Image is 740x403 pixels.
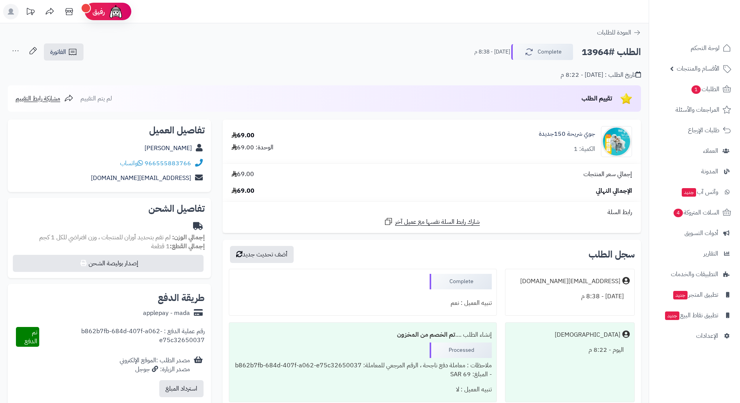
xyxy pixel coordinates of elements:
a: تطبيق نقاط البيعجديد [654,306,735,325]
h2: الطلب #13964 [582,44,641,60]
a: طلبات الإرجاع [654,121,735,140]
a: المدونة [654,162,735,181]
span: لوحة التحكم [691,43,719,54]
a: المراجعات والأسئلة [654,100,735,119]
h2: طريقة الدفع [158,293,205,303]
div: [DATE] - 8:38 م [510,289,630,304]
span: طلبات الإرجاع [688,125,719,136]
a: [EMAIL_ADDRESS][DOMAIN_NAME] [91,173,191,183]
span: لم يتم التقييم [80,94,112,103]
span: تقييم الطلب [582,94,612,103]
button: أضف تحديث جديد [230,246,294,263]
span: أدوات التسويق [684,228,718,239]
span: المدونة [701,166,718,177]
span: الإجمالي النهائي [596,187,632,195]
span: وآتس آب [681,187,718,197]
span: لم تقم بتحديد أوزان للمنتجات ، وزن افتراضي للكل 1 كجم [39,233,171,242]
h2: تفاصيل الشحن [14,204,205,213]
button: Complete [511,44,573,60]
small: [DATE] - 8:38 م [474,48,510,56]
div: الوحدة: 69.00 [232,143,273,152]
span: الفاتورة [50,47,66,57]
strong: إجمالي الوزن: [172,233,205,242]
div: الكمية: 1 [574,145,595,154]
h3: سجل الطلب [589,250,635,259]
div: Complete [430,274,492,289]
span: التطبيقات والخدمات [671,269,718,280]
div: ملاحظات : معاملة دفع ناجحة ، الرقم المرجعي للمعاملة: b862b7fb-684d-407f-a062-e75c32650037 - المبل... [234,358,491,382]
a: التطبيقات والخدمات [654,265,735,284]
b: تم الخصم من المخزون [397,330,455,339]
span: تم الدفع [24,328,37,346]
a: شارك رابط السلة نفسها مع عميل آخر [384,217,480,227]
a: تطبيق المتجرجديد [654,285,735,304]
div: اليوم - 8:22 م [510,342,630,358]
div: Processed [430,342,492,358]
span: الطلبات [691,84,719,95]
span: رفيق [92,7,105,16]
a: السلات المتروكة4 [654,203,735,222]
span: مشاركة رابط التقييم [16,94,60,103]
span: جديد [665,311,679,320]
a: الإعدادات [654,327,735,345]
span: العودة للطلبات [597,28,631,37]
div: رقم عملية الدفع : b862b7fb-684d-407f-a062-e75c32650037 [39,327,205,347]
div: تنبيه العميل : نعم [234,296,491,311]
a: أدوات التسويق [654,224,735,242]
button: إصدار بوليصة الشحن [13,255,204,272]
div: إنشاء الطلب .... [234,327,491,342]
img: ai-face.png [108,4,124,19]
div: 69.00 [232,131,254,140]
span: المراجعات والأسئلة [676,104,719,115]
span: 4 [674,209,683,217]
div: تاريخ الطلب : [DATE] - 8:22 م [561,71,641,80]
span: العملاء [703,145,718,156]
h2: تفاصيل العميل [14,126,205,135]
span: السلات المتروكة [673,207,719,218]
span: 1 [691,85,701,94]
a: التقارير [654,244,735,263]
div: رابط السلة [226,208,638,217]
small: 1 قطعة [151,242,205,251]
span: تطبيق نقاط البيع [664,310,718,321]
span: 69.00 [232,187,254,195]
a: الطلبات1 [654,80,735,99]
div: [DEMOGRAPHIC_DATA] [555,330,620,339]
div: مصدر الزيارة: جوجل [120,365,190,374]
span: إجمالي سعر المنتجات [583,170,632,179]
a: تحديثات المنصة [21,4,40,21]
a: مشاركة رابط التقييم [16,94,73,103]
a: 966555883766 [145,159,191,168]
span: جديد [682,188,696,197]
a: العودة للطلبات [597,28,641,37]
a: جوي شريحة 150جديدة [539,130,595,138]
span: شارك رابط السلة نفسها مع عميل آخر [395,218,480,227]
a: الفاتورة [44,43,84,61]
strong: إجمالي القطع: [170,242,205,251]
div: مصدر الطلب :الموقع الإلكتروني [120,356,190,374]
span: جديد [673,291,688,299]
a: [PERSON_NAME] [145,144,192,153]
button: استرداد المبلغ [159,380,204,397]
a: العملاء [654,142,735,160]
img: 1759301607-photo_5972176755965937878_x-90x90.jpg [601,126,632,157]
span: تطبيق المتجر [672,289,718,300]
span: التقارير [703,248,718,259]
a: واتساب [120,159,143,168]
span: 69.00 [232,170,254,179]
a: وآتس آبجديد [654,183,735,201]
div: تنبيه العميل : لا [234,382,491,397]
div: applepay - mada [143,309,190,318]
span: الأقسام والمنتجات [677,63,719,74]
div: [EMAIL_ADDRESS][DOMAIN_NAME] [520,277,620,286]
a: لوحة التحكم [654,39,735,57]
span: الإعدادات [696,330,718,341]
